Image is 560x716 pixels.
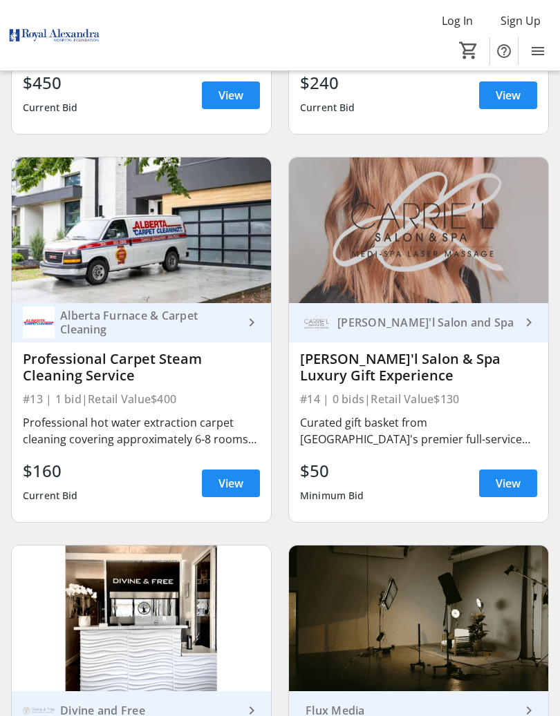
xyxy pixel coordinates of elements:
mat-icon: keyboard_arrow_right [243,314,260,331]
a: Carrie'l Salon and Spa[PERSON_NAME]'l Salon and Spa [289,303,548,342]
img: Carrie'l Salon & Spa Luxury Gift Experience [289,157,548,303]
span: View [218,475,243,492]
div: Professional Carpet Steam Cleaning Service [23,351,260,384]
div: $240 [300,70,355,95]
div: Minimum Bid [300,483,364,508]
a: View [202,470,260,497]
div: Current Bid [23,95,78,120]
div: $450 [23,70,78,95]
button: Sign Up [489,10,552,32]
img: Divine & Free Luxury Spa Experience & Bon Ton Bakery Gift Card [12,545,271,691]
span: Sign Up [501,12,541,29]
div: Alberta Furnace & Carpet Cleaning [55,309,243,336]
div: [PERSON_NAME]'l Salon and Spa [332,316,521,329]
button: Cart [456,38,481,63]
span: View [496,87,521,104]
div: Current Bid [300,95,355,120]
a: View [479,470,537,497]
div: #13 | 1 bid | Retail Value $400 [23,389,260,409]
span: View [218,87,243,104]
a: View [202,81,260,109]
img: Professional Headshot Photography Session #1 [289,545,548,691]
img: Alberta Furnace & Carpet Cleaning [23,307,55,338]
span: Log In [442,12,473,29]
img: Royal Alexandra Hospital Foundation's Logo [8,10,100,61]
div: Curated gift basket from [GEOGRAPHIC_DATA]'s premier full-service salon and spa (39+years). Inclu... [300,414,537,447]
a: View [479,81,537,109]
img: Professional Carpet Steam Cleaning Service [12,157,271,303]
button: Help [490,37,518,65]
div: #14 | 0 bids | Retail Value $130 [300,389,537,409]
div: Professional hot water extraction carpet cleaning covering approximately 6-8 rooms or equivalent ... [23,414,260,447]
div: [PERSON_NAME]'l Salon & Spa Luxury Gift Experience [300,351,537,384]
div: Current Bid [23,483,78,508]
div: $50 [300,458,364,483]
a: Alberta Furnace & Carpet CleaningAlberta Furnace & Carpet Cleaning [12,303,271,342]
div: $160 [23,458,78,483]
span: View [496,475,521,492]
img: Carrie'l Salon and Spa [300,307,332,338]
button: Menu [524,37,552,65]
button: Log In [431,10,484,32]
mat-icon: keyboard_arrow_right [521,314,537,331]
